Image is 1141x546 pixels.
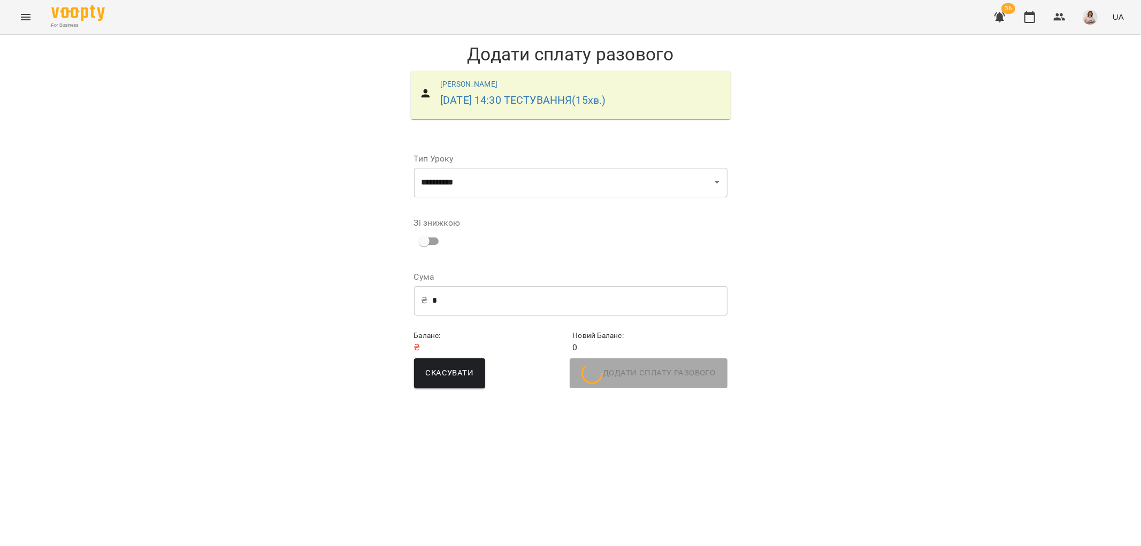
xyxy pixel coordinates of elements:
img: a9a10fb365cae81af74a091d218884a8.jpeg [1083,10,1098,25]
span: For Business [51,22,105,29]
span: Скасувати [426,366,474,380]
button: Скасувати [414,358,486,388]
a: [PERSON_NAME] [440,80,497,88]
button: UA [1108,7,1128,27]
span: 36 [1001,3,1015,14]
label: Зі знижкою [414,219,460,227]
p: ₴ [422,294,428,307]
a: [DATE] 14:30 ТЕСТУВАННЯ(15хв.) [440,94,606,106]
img: Voopty Logo [51,5,105,21]
h1: Додати сплату разового [405,43,736,65]
h6: Баланс : [414,330,569,342]
label: Тип Уроку [414,155,728,163]
button: Menu [13,4,39,30]
p: ₴ [414,341,569,354]
h6: Новий Баланс : [573,330,728,342]
label: Сума [414,273,728,281]
span: UA [1113,11,1124,22]
div: 0 [571,328,730,356]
